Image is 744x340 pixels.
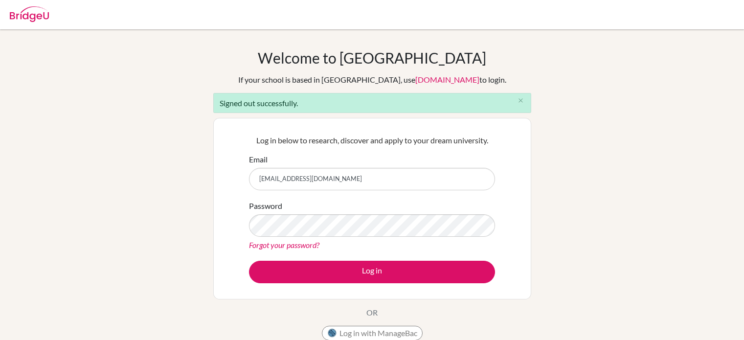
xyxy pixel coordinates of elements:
div: If your school is based in [GEOGRAPHIC_DATA], use to login. [238,74,506,86]
label: Email [249,154,268,165]
label: Password [249,200,282,212]
p: Log in below to research, discover and apply to your dream university. [249,135,495,146]
a: [DOMAIN_NAME] [415,75,479,84]
img: Bridge-U [10,6,49,22]
button: Log in [249,261,495,283]
a: Forgot your password? [249,240,319,249]
button: Close [511,93,531,108]
h1: Welcome to [GEOGRAPHIC_DATA] [258,49,486,67]
i: close [517,97,524,104]
p: OR [366,307,378,318]
div: Signed out successfully. [213,93,531,113]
